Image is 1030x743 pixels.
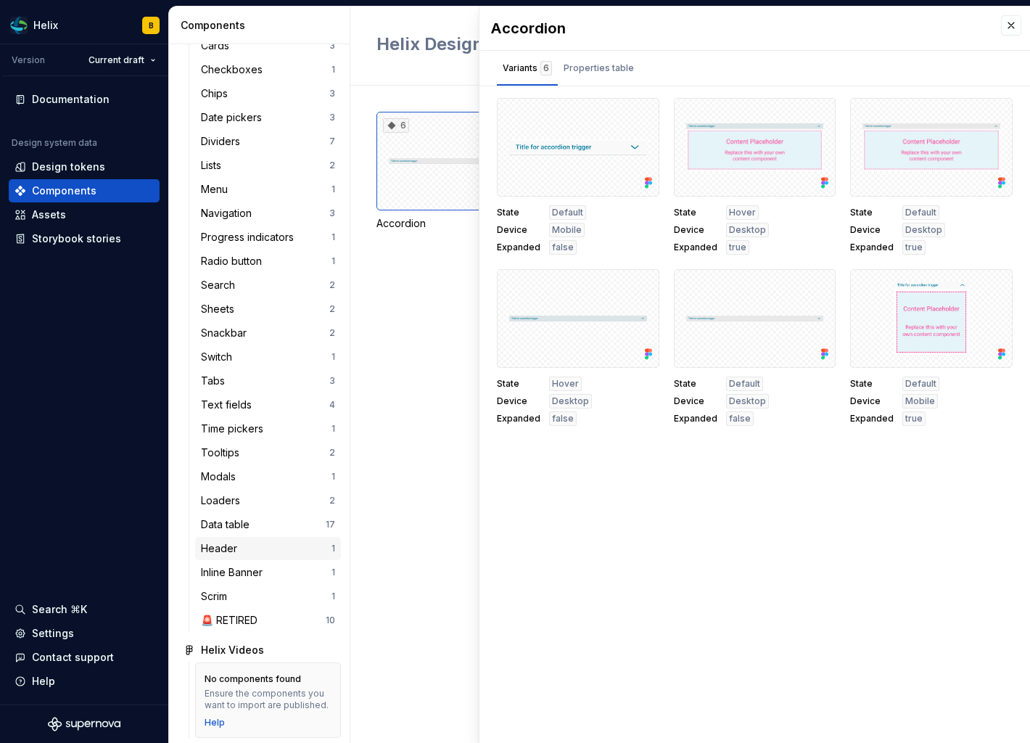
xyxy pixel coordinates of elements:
div: Tooltips [201,446,245,460]
div: 7 [329,136,335,147]
a: Sheets2 [195,297,341,321]
div: Search ⌘K [32,602,87,617]
div: Helix Videos [201,643,264,657]
span: false [552,242,574,253]
div: 3 [329,88,335,99]
span: true [905,413,923,424]
a: Design tokens [9,155,160,178]
a: Scrim1 [195,585,341,608]
span: Desktop [729,395,766,407]
div: Accordion [376,216,537,231]
span: Desktop [552,395,589,407]
div: 2 [329,160,335,171]
a: Helix Videos [178,639,341,662]
div: Text fields [201,398,257,412]
span: Device [497,395,540,407]
div: 3 [329,112,335,123]
a: Date pickers3 [195,106,341,129]
div: 2 [329,327,335,339]
div: 1 [331,255,335,267]
div: 6Accordion [376,112,537,231]
span: false [729,413,751,424]
img: f6f21888-ac52-4431-a6ea-009a12e2bf23.png [10,17,28,34]
div: No components found [205,673,301,685]
button: Current draft [82,50,162,70]
div: 4 [329,399,335,411]
span: Expanded [497,413,540,424]
a: Header1 [195,537,341,560]
span: Expanded [674,413,717,424]
div: Components [32,184,96,198]
a: Storybook stories [9,227,160,250]
div: Ensure the components you want to import are published. [205,688,331,711]
div: B [149,20,154,31]
div: Cards [201,38,235,53]
div: Accordion [491,18,986,38]
div: 1 [331,543,335,554]
button: Help [9,670,160,693]
div: Settings [32,626,74,641]
div: Storybook stories [32,231,121,246]
div: Documentation [32,92,110,107]
a: Navigation3 [195,202,341,225]
div: Contact support [32,650,114,665]
span: true [729,242,746,253]
div: Loaders [201,493,246,508]
span: Device [674,224,717,236]
div: Menu [201,182,234,197]
div: 1 [331,591,335,602]
div: Scrim [201,589,233,604]
a: Cards3 [195,34,341,57]
a: Tooltips2 [195,441,341,464]
div: 1 [331,567,335,578]
span: Expanded [850,413,894,424]
a: Menu1 [195,178,341,201]
div: 1 [331,184,335,195]
a: Loaders2 [195,489,341,512]
span: false [552,413,574,424]
div: Snackbar [201,326,252,340]
div: 1 [331,351,335,363]
span: Expanded [850,242,894,253]
div: Checkboxes [201,62,268,77]
div: Variants [503,61,552,75]
a: Tabs3 [195,369,341,393]
a: Modals1 [195,465,341,488]
div: 2 [329,447,335,459]
div: Tabs [201,374,231,388]
div: Inline Banner [201,565,268,580]
a: Snackbar2 [195,321,341,345]
div: 3 [329,208,335,219]
a: Time pickers1 [195,417,341,440]
button: HelixB [3,9,165,41]
a: Data table17 [195,513,341,536]
button: Contact support [9,646,160,669]
div: Lists [201,158,227,173]
span: Device [850,224,894,236]
span: Desktop [729,224,766,236]
span: State [850,378,894,390]
span: Expanded [674,242,717,253]
a: Assets [9,203,160,226]
span: Device [674,395,717,407]
span: Device [850,395,894,407]
div: Components [181,18,344,33]
a: Help [205,717,225,728]
div: Version [12,54,45,66]
div: Radio button [201,254,268,268]
a: Supernova Logo [48,717,120,731]
div: Header [201,541,243,556]
a: Inline Banner1 [195,561,341,584]
div: Sheets [201,302,240,316]
div: 6 [383,118,409,133]
span: State [497,207,540,218]
div: 2 [329,495,335,506]
div: 🚨 RETIRED [201,613,263,628]
span: Default [905,207,936,218]
a: Settings [9,622,160,645]
span: Default [552,207,583,218]
a: Text fields4 [195,393,341,416]
span: Default [905,378,936,390]
div: Design tokens [32,160,105,174]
